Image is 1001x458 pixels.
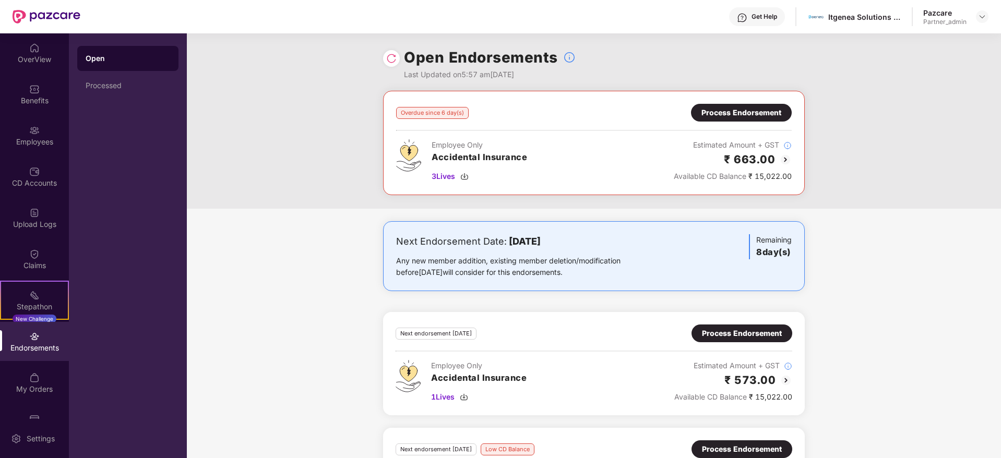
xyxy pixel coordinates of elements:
div: Open [86,53,170,64]
div: Last Updated on 5:57 am[DATE] [404,69,576,80]
img: New Pazcare Logo [13,10,80,23]
div: Pazcare [923,8,967,18]
h2: ₹ 573.00 [724,371,776,389]
img: svg+xml;base64,PHN2ZyBpZD0iRHJvcGRvd24tMzJ4MzIiIHhtbG5zPSJodHRwOi8vd3d3LnczLm9yZy8yMDAwL3N2ZyIgd2... [978,13,986,21]
img: svg+xml;base64,PHN2ZyBpZD0iRG93bmxvYWQtMzJ4MzIiIHhtbG5zPSJodHRwOi8vd3d3LnczLm9yZy8yMDAwL3N2ZyIgd2... [460,393,468,401]
b: [DATE] [509,236,541,247]
div: Stepathon [1,302,68,312]
img: svg+xml;base64,PHN2ZyBpZD0iSW5mb18tXzMyeDMyIiBkYXRhLW5hbWU9IkluZm8gLSAzMngzMiIgeG1sbnM9Imh0dHA6Ly... [783,141,792,150]
img: svg+xml;base64,PHN2ZyBpZD0iSGVscC0zMngzMiIgeG1sbnM9Imh0dHA6Ly93d3cudzMub3JnLzIwMDAvc3ZnIiB3aWR0aD... [737,13,747,23]
span: 3 Lives [432,171,455,182]
div: Overdue since 6 day(s) [396,107,469,119]
img: svg+xml;base64,PHN2ZyBpZD0iSG9tZSIgeG1sbnM9Imh0dHA6Ly93d3cudzMub3JnLzIwMDAvc3ZnIiB3aWR0aD0iMjAiIG... [29,43,40,53]
div: Estimated Amount + GST [674,139,792,151]
h3: 8 day(s) [756,246,792,259]
div: Process Endorsement [702,328,782,339]
img: svg+xml;base64,PHN2ZyBpZD0iQmFjay0yMHgyMCIgeG1sbnM9Imh0dHA6Ly93d3cudzMub3JnLzIwMDAvc3ZnIiB3aWR0aD... [779,153,792,166]
img: svg+xml;base64,PHN2ZyBpZD0iQmFjay0yMHgyMCIgeG1sbnM9Imh0dHA6Ly93d3cudzMub3JnLzIwMDAvc3ZnIiB3aWR0aD... [780,374,792,387]
div: Processed [86,81,170,90]
img: svg+xml;base64,PHN2ZyB4bWxucz0iaHR0cDovL3d3dy53My5vcmcvMjAwMC9zdmciIHdpZHRoPSI0OS4zMjEiIGhlaWdodD... [396,360,421,392]
div: Next endorsement [DATE] [396,443,476,455]
div: Low CD Balance [481,443,534,455]
h3: Accidental Insurance [431,371,527,385]
img: svg+xml;base64,PHN2ZyBpZD0iRW5kb3JzZW1lbnRzIiB4bWxucz0iaHR0cDovL3d3dy53My5vcmcvMjAwMC9zdmciIHdpZH... [29,331,40,342]
img: svg+xml;base64,PHN2ZyBpZD0iUGF6Y2FyZCIgeG1sbnM9Imh0dHA6Ly93d3cudzMub3JnLzIwMDAvc3ZnIiB3aWR0aD0iMj... [29,414,40,424]
div: ₹ 15,022.00 [674,391,792,403]
div: New Challenge [13,315,56,323]
div: Employee Only [431,360,527,371]
img: svg+xml;base64,PHN2ZyBpZD0iQmVuZWZpdHMiIHhtbG5zPSJodHRwOi8vd3d3LnczLm9yZy8yMDAwL3N2ZyIgd2lkdGg9Ij... [29,84,40,94]
img: 106931595_3072030449549100_5699994001076542286_n.png [808,9,824,25]
div: Estimated Amount + GST [674,360,792,371]
div: Employee Only [432,139,527,151]
div: Get Help [752,13,777,21]
img: svg+xml;base64,PHN2ZyBpZD0iSW5mb18tXzMyeDMyIiBkYXRhLW5hbWU9IkluZm8gLSAzMngzMiIgeG1sbnM9Imh0dHA6Ly... [563,51,576,64]
div: Next endorsement [DATE] [396,328,476,340]
img: svg+xml;base64,PHN2ZyBpZD0iRG93bmxvYWQtMzJ4MzIiIHhtbG5zPSJodHRwOi8vd3d3LnczLm9yZy8yMDAwL3N2ZyIgd2... [460,172,469,180]
img: svg+xml;base64,PHN2ZyBpZD0iTXlfT3JkZXJzIiBkYXRhLW5hbWU9Ik15IE9yZGVycyIgeG1sbnM9Imh0dHA6Ly93d3cudz... [29,372,40,383]
h2: ₹ 663.00 [724,151,775,168]
img: svg+xml;base64,PHN2ZyBpZD0iUmVsb2FkLTMyeDMyIiB4bWxucz0iaHR0cDovL3d3dy53My5vcmcvMjAwMC9zdmciIHdpZH... [386,53,397,64]
img: svg+xml;base64,PHN2ZyBpZD0iQ0RfQWNjb3VudHMiIGRhdGEtbmFtZT0iQ0QgQWNjb3VudHMiIHhtbG5zPSJodHRwOi8vd3... [29,166,40,177]
span: Available CD Balance [674,392,747,401]
h1: Open Endorsements [404,46,558,69]
div: Any new member addition, existing member deletion/modification before [DATE] will consider for th... [396,255,653,278]
img: svg+xml;base64,PHN2ZyBpZD0iRW1wbG95ZWVzIiB4bWxucz0iaHR0cDovL3d3dy53My5vcmcvMjAwMC9zdmciIHdpZHRoPS... [29,125,40,136]
div: Settings [23,433,58,444]
h3: Accidental Insurance [432,151,527,164]
div: Remaining [749,234,792,259]
img: svg+xml;base64,PHN2ZyBpZD0iSW5mb18tXzMyeDMyIiBkYXRhLW5hbWU9IkluZm8gLSAzMngzMiIgeG1sbnM9Imh0dHA6Ly... [784,362,792,370]
img: svg+xml;base64,PHN2ZyB4bWxucz0iaHR0cDovL3d3dy53My5vcmcvMjAwMC9zdmciIHdpZHRoPSIyMSIgaGVpZ2h0PSIyMC... [29,290,40,300]
img: svg+xml;base64,PHN2ZyBpZD0iQ2xhaW0iIHhtbG5zPSJodHRwOi8vd3d3LnczLm9yZy8yMDAwL3N2ZyIgd2lkdGg9IjIwIi... [29,249,40,259]
span: Available CD Balance [674,172,746,180]
div: Process Endorsement [702,443,782,455]
img: svg+xml;base64,PHN2ZyB4bWxucz0iaHR0cDovL3d3dy53My5vcmcvMjAwMC9zdmciIHdpZHRoPSI0OS4zMjEiIGhlaWdodD... [396,139,421,172]
span: 1 Lives [431,391,455,403]
div: Next Endorsement Date: [396,234,653,249]
img: svg+xml;base64,PHN2ZyBpZD0iVXBsb2FkX0xvZ3MiIGRhdGEtbmFtZT0iVXBsb2FkIExvZ3MiIHhtbG5zPSJodHRwOi8vd3... [29,208,40,218]
img: svg+xml;base64,PHN2ZyBpZD0iU2V0dGluZy0yMHgyMCIgeG1sbnM9Imh0dHA6Ly93d3cudzMub3JnLzIwMDAvc3ZnIiB3aW... [11,433,21,444]
div: Itgenea Solutions Private Limited [828,12,901,22]
div: Partner_admin [923,18,967,26]
div: Process Endorsement [701,107,781,118]
div: ₹ 15,022.00 [674,171,792,182]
